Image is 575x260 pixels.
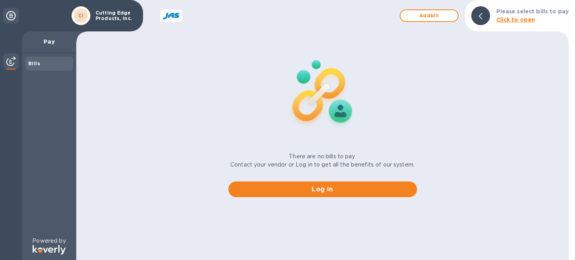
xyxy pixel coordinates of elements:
img: Logo [33,245,66,255]
span: Log in [235,185,411,194]
span: Add bill [407,11,452,20]
p: There are no bills to pay. Contact your vendor or Log in to get all the benefits of our system. [230,152,415,169]
b: CI [78,13,84,18]
b: Click to open [496,16,535,23]
button: Log in [228,181,417,197]
p: Powered by [32,237,66,245]
b: Please select bills to pay [496,8,569,15]
p: Cutting Edge Products, Inc. [96,10,135,21]
button: Addbill [400,9,459,22]
p: Pay [28,38,70,46]
b: Bills [28,60,40,66]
